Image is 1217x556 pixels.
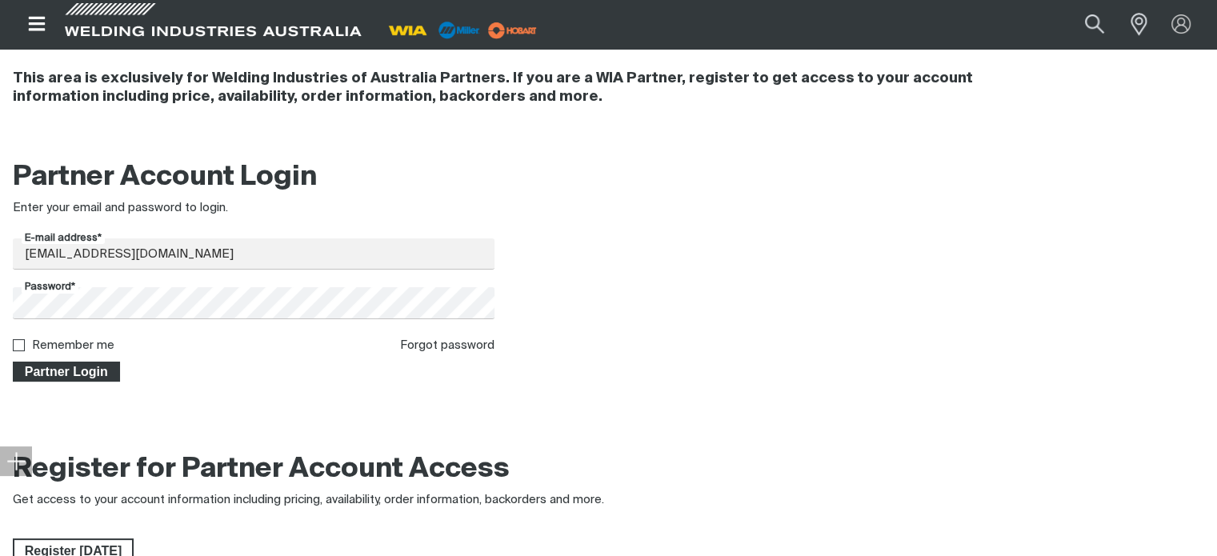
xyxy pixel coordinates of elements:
span: Partner Login [14,362,118,382]
a: Forgot password [400,339,494,351]
a: miller [483,24,542,36]
h2: Register for Partner Account Access [13,452,510,487]
img: miller [483,18,542,42]
button: Partner Login [13,362,120,382]
span: Get access to your account information including pricing, availability, order information, backor... [13,494,604,506]
input: Product name or item number... [1047,6,1122,42]
h2: Partner Account Login [13,160,494,195]
div: Enter your email and password to login. [13,199,494,218]
h4: This area is exclusively for Welding Industries of Australia Partners. If you are a WIA Partner, ... [13,70,1001,106]
label: Remember me [32,339,114,351]
img: hide socials [6,451,26,470]
button: Search products [1067,6,1122,42]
